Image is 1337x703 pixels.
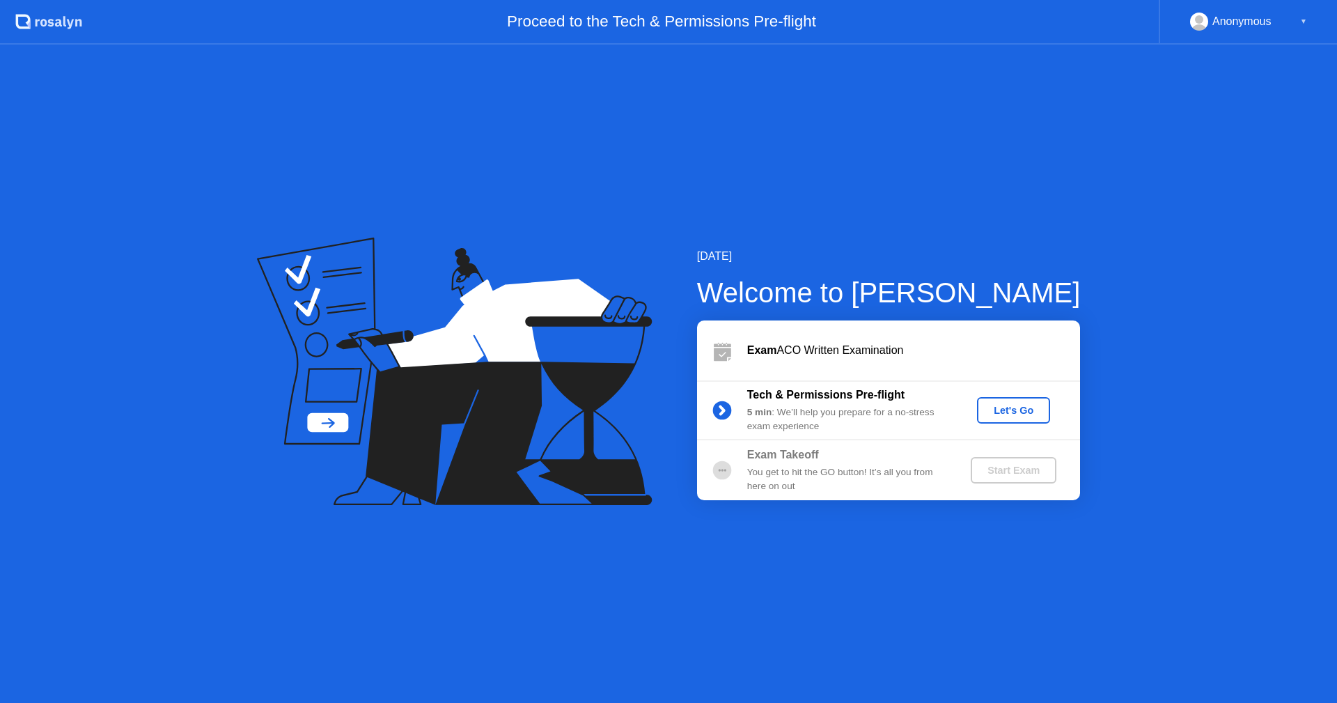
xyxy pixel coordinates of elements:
div: Anonymous [1212,13,1272,31]
div: [DATE] [697,248,1081,265]
div: ▼ [1300,13,1307,31]
button: Let's Go [977,397,1050,424]
b: Tech & Permissions Pre-flight [747,389,905,401]
div: Start Exam [976,465,1051,476]
div: : We’ll help you prepare for a no-stress exam experience [747,405,948,434]
div: ACO Written Examination [747,342,1080,359]
div: Welcome to [PERSON_NAME] [697,272,1081,314]
b: 5 min [747,407,772,417]
div: You get to hit the GO button! It’s all you from here on out [747,465,948,494]
div: Let's Go [983,405,1045,416]
button: Start Exam [971,457,1056,484]
b: Exam [747,344,777,356]
b: Exam Takeoff [747,449,819,461]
